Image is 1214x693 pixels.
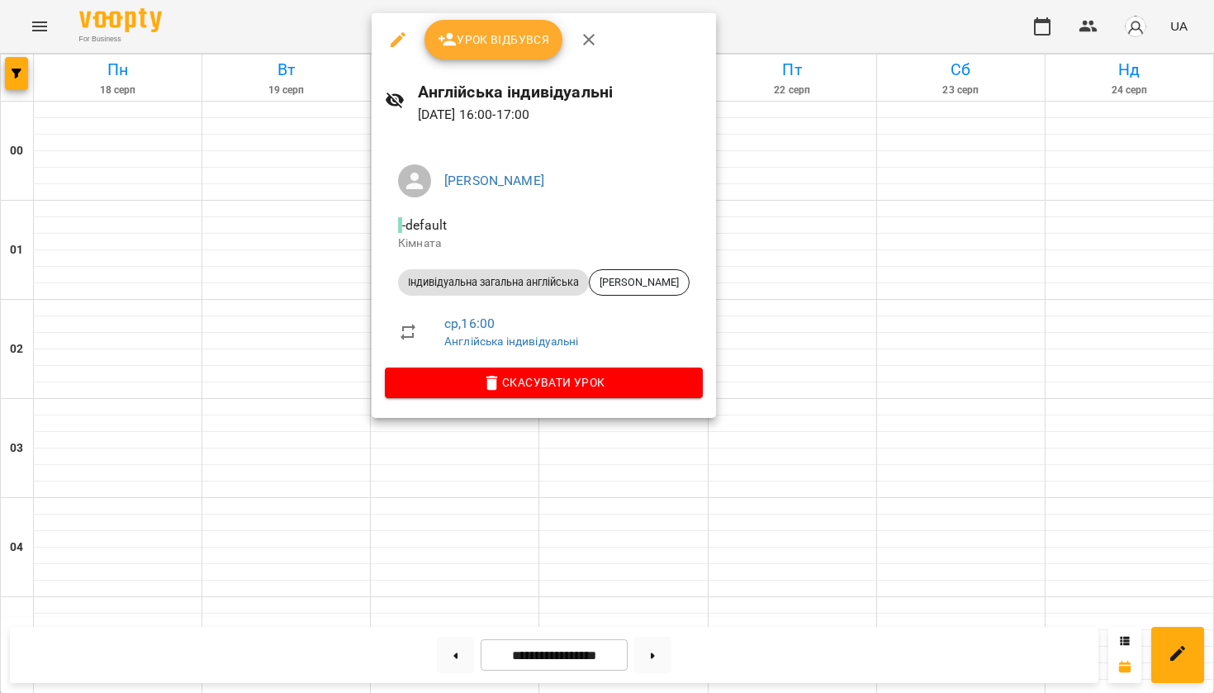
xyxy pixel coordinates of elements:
[444,335,579,348] a: Англійська індивідуальні
[589,269,690,296] div: [PERSON_NAME]
[398,217,450,233] span: - default
[418,79,703,105] h6: Англійська індивідуальні
[444,173,544,188] a: [PERSON_NAME]
[424,20,563,59] button: Урок відбувся
[590,275,689,290] span: [PERSON_NAME]
[398,275,589,290] span: Індивідуальна загальна англійська
[398,373,690,392] span: Скасувати Урок
[398,235,690,252] p: Кімната
[444,316,495,331] a: ср , 16:00
[438,30,550,50] span: Урок відбувся
[418,105,703,125] p: [DATE] 16:00 - 17:00
[385,368,703,397] button: Скасувати Урок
